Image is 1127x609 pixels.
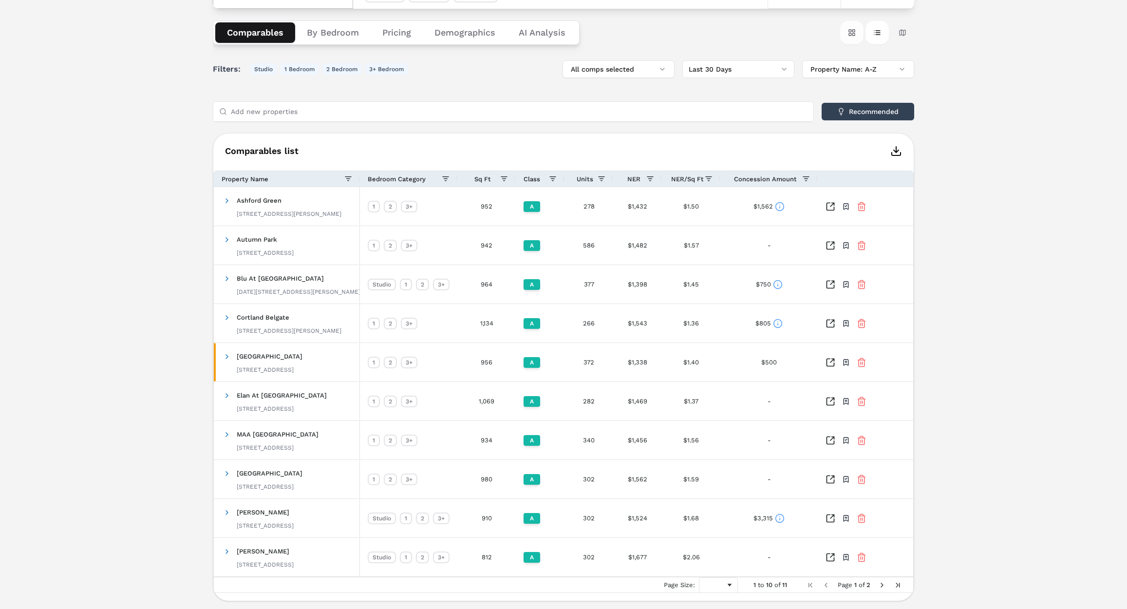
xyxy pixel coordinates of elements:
span: Bedroom Category [368,175,426,183]
div: $1.50 [662,187,720,226]
span: Ashford Green [237,197,282,204]
div: $1.37 [662,382,720,420]
div: Studio [368,513,396,524]
div: $1,432 [613,187,662,226]
button: 2 Bedroom [322,63,361,75]
button: Pricing [371,22,423,43]
div: $1,543 [613,304,662,343]
a: Inspect Comparables [826,514,835,523]
span: [PERSON_NAME] [237,548,289,555]
div: [STREET_ADDRESS] [237,444,319,452]
span: Comparables list [225,147,299,155]
div: 2 [416,552,429,563]
div: 1,069 [457,382,516,420]
div: Next Page [878,581,886,589]
div: A [524,396,540,407]
div: $1,677 [613,538,662,576]
div: $3,315 [753,509,785,528]
div: $1,524 [613,499,662,537]
span: Elan At [GEOGRAPHIC_DATA] [237,392,327,399]
div: [STREET_ADDRESS] [237,522,294,530]
span: Filters: [213,63,246,75]
span: to [758,581,764,589]
div: [STREET_ADDRESS] [237,366,302,374]
div: 266 [564,304,613,343]
div: 1 [368,435,380,446]
div: 302 [564,460,613,498]
button: Studio [250,63,277,75]
button: 3+ Bedroom [365,63,408,75]
div: 956 [457,343,516,381]
div: 952 [457,187,516,226]
div: 1,134 [457,304,516,343]
div: 910 [457,499,516,537]
div: - [768,431,771,450]
div: Studio [368,279,396,290]
div: 282 [564,382,613,420]
span: [PERSON_NAME] [237,509,289,516]
div: [DATE][STREET_ADDRESS][PERSON_NAME] [237,288,360,296]
div: $1,456 [613,421,662,459]
div: 2 [384,396,397,407]
div: [STREET_ADDRESS] [237,483,302,491]
span: NER/Sq Ft [671,175,704,183]
div: - [768,548,771,567]
a: Inspect Comparables [826,241,835,250]
div: 3+ [401,318,417,329]
div: 942 [457,226,516,265]
div: 1 [368,201,380,212]
div: 278 [564,187,613,226]
button: By Bedroom [295,22,371,43]
div: 3+ [401,435,417,446]
span: Blu At [GEOGRAPHIC_DATA] [237,275,324,282]
div: 3+ [401,240,417,251]
div: $1.40 [662,343,720,381]
div: $1.45 [662,265,720,304]
span: Property Name [222,175,268,183]
div: $1.59 [662,460,720,498]
div: $1,398 [613,265,662,304]
span: [GEOGRAPHIC_DATA] [237,353,302,360]
button: 1 Bedroom [281,63,319,75]
div: $1.68 [662,499,720,537]
div: [STREET_ADDRESS] [237,561,294,569]
div: 340 [564,421,613,459]
div: 372 [564,343,613,381]
div: - [768,470,771,489]
div: $805 [755,314,783,333]
button: Demographics [423,22,507,43]
div: 586 [564,226,613,265]
a: Inspect Comparables [826,202,835,211]
div: 3+ [401,201,417,212]
div: 1 [400,552,412,563]
span: Concession Amount [734,175,797,183]
input: Add new properties [231,102,808,121]
button: Recommended [822,103,914,120]
div: $750 [756,275,783,294]
div: [STREET_ADDRESS][PERSON_NAME] [237,210,341,218]
div: [STREET_ADDRESS] [237,405,327,413]
span: 1 [753,581,756,589]
span: Autumn Park [237,236,277,243]
div: [STREET_ADDRESS][PERSON_NAME] [237,327,341,335]
a: Inspect Comparables [826,280,835,289]
div: $1.36 [662,304,720,343]
span: of [774,581,780,589]
div: 1 [400,279,412,290]
div: 934 [457,421,516,459]
div: [STREET_ADDRESS] [237,249,294,257]
div: 2 [384,240,397,251]
div: 3+ [401,474,417,485]
button: All comps selected [563,60,675,78]
div: 1 [368,240,380,251]
a: Inspect Comparables [826,552,835,562]
div: Page Size [699,577,738,593]
span: 1 [854,581,857,589]
div: 2 [416,279,429,290]
div: 2 [384,435,397,446]
a: Inspect Comparables [826,397,835,406]
span: Cortland Belgate [237,314,289,321]
div: A [524,474,540,485]
div: A [524,279,540,290]
div: First Page [807,581,814,589]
